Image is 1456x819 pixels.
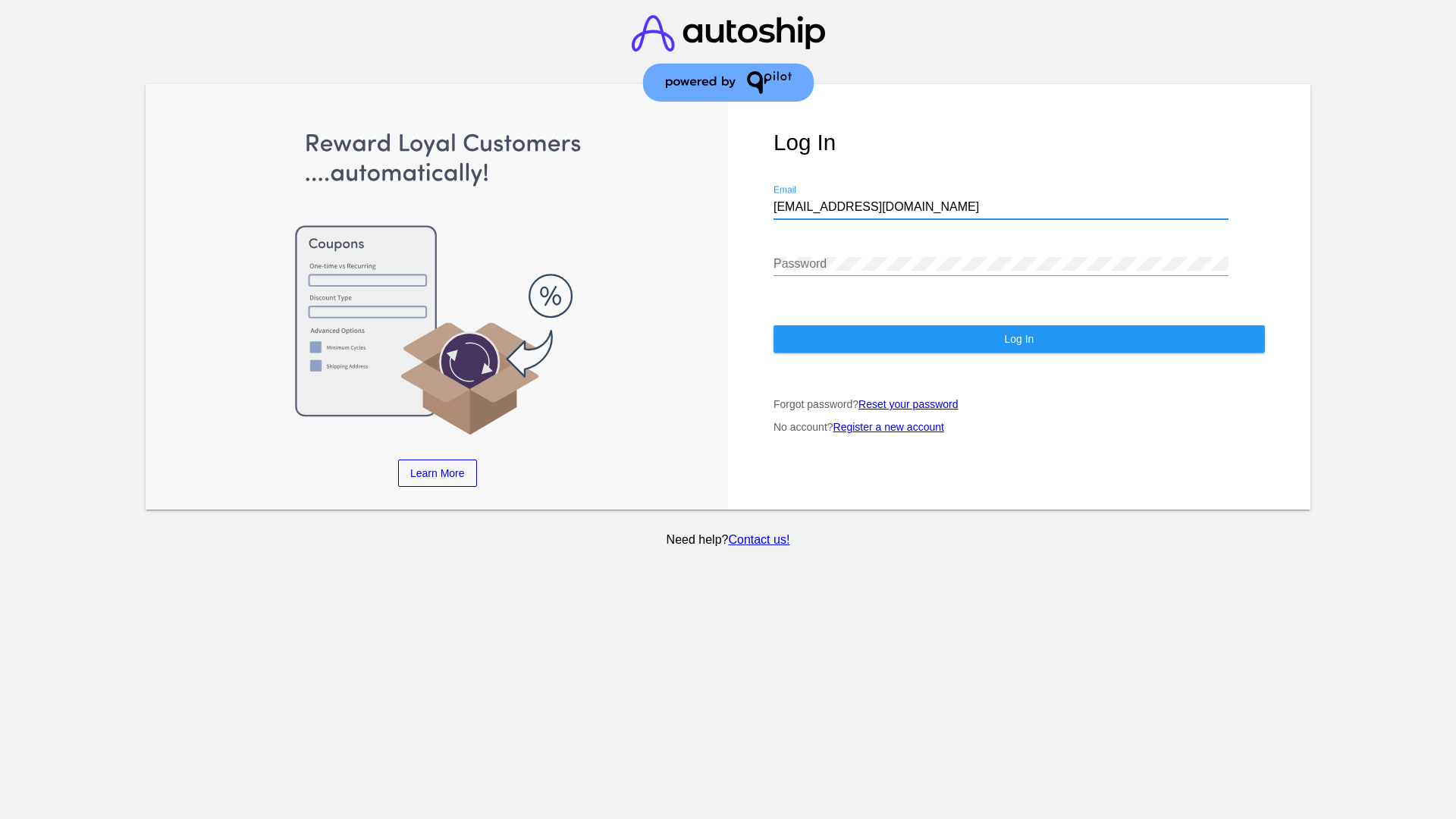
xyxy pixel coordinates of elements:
[773,130,1265,155] h1: Log In
[773,398,1265,410] p: Forgot password?
[858,398,959,410] a: Reset your password
[1004,333,1034,345] span: Log In
[410,467,465,479] span: Learn More
[773,421,1265,433] p: No account?
[773,325,1265,353] button: Log In
[728,533,789,546] a: Contact us!
[833,421,944,433] a: Register a new account
[192,130,683,437] img: Apply Coupons Automatically to Scheduled Orders with QPilot
[773,200,1228,214] input: Email
[143,533,1313,547] p: Need help?
[398,460,477,487] a: Learn More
